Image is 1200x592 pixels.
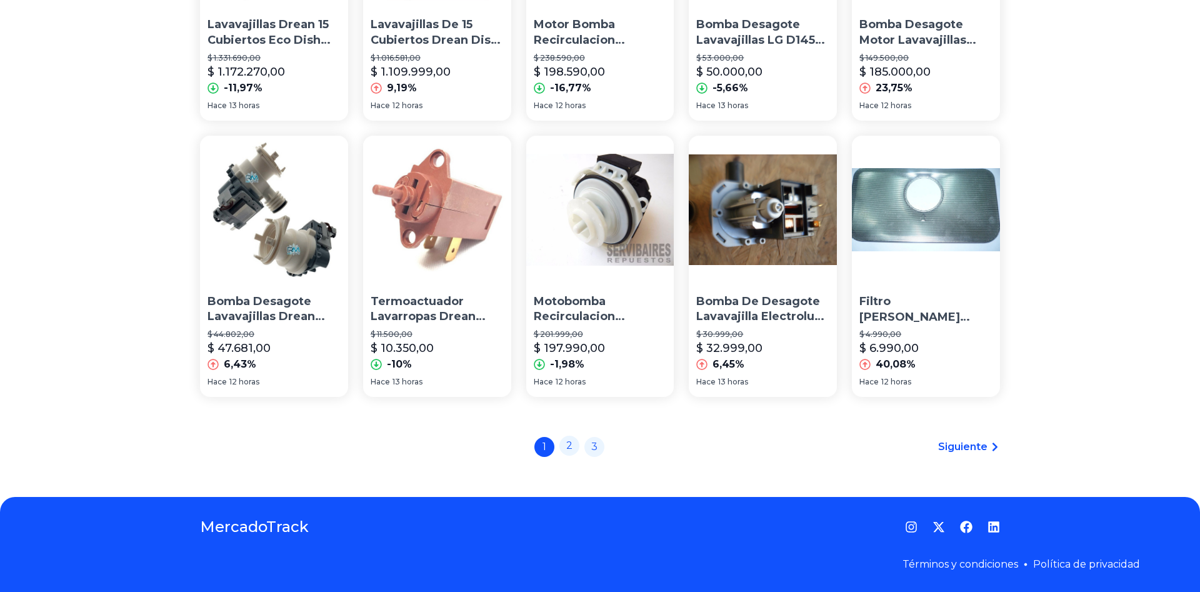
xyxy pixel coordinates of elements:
[526,136,674,284] img: Motobomba Recirculacion Lavavajillas Ariston Original Bomba
[207,377,227,387] span: Hace
[229,101,259,111] span: 13 horas
[550,81,591,96] p: -16,77%
[876,357,916,372] p: 40,08%
[371,53,504,63] p: $ 1.016.581,00
[224,81,262,96] p: -11,97%
[534,329,667,339] p: $ 201.999,00
[534,63,605,81] p: $ 198.590,00
[905,521,917,533] a: Instagram
[696,294,829,325] p: Bomba De Desagote Lavavajilla Electrolux Esf
[696,101,716,111] span: Hace
[207,101,227,111] span: Hace
[696,377,716,387] span: Hace
[371,17,504,48] p: Lavavajillas De 15 Cubiertos Drean Dish 15.2 Dtb Blanco
[534,101,553,111] span: Hace
[852,136,1000,397] a: Filtro De Maya Lavavajilla Philco - Peabody - Candy OriginalFiltro [PERSON_NAME] Philco - [PERSON...
[584,437,604,457] a: 3
[712,81,748,96] p: -5,66%
[932,521,945,533] a: Twitter
[859,17,992,48] p: Bomba Desagote Motor Lavavajillas Ariston Original
[938,439,987,454] span: Siguiente
[696,17,829,48] p: Bomba Desagote Lavavajillas LG D1452 Lf / Wf
[960,521,972,533] a: Facebook
[902,558,1018,570] a: Términos y condiciones
[559,436,579,456] a: 2
[534,53,667,63] p: $ 238.590,00
[526,136,674,397] a: Motobomba Recirculacion Lavavajillas Ariston Original BombaMotobomba Recirculacion Lavavajillas A...
[207,294,341,325] p: Bomba Desagote Lavavajillas Drean Dish Original
[718,377,748,387] span: 13 horas
[556,377,586,387] span: 12 horas
[852,136,1000,284] img: Filtro De Maya Lavavajilla Philco - Peabody - Candy Original
[229,377,259,387] span: 12 horas
[550,357,584,372] p: -1,98%
[881,101,911,111] span: 12 horas
[200,517,309,537] a: MercadoTrack
[371,329,504,339] p: $ 11.500,00
[200,136,348,284] img: Bomba Desagote Lavavajillas Drean Dish Original
[371,101,390,111] span: Hace
[534,17,667,48] p: Motor Bomba Recirculacion Lavavajillas Ariston Original !
[859,101,879,111] span: Hace
[859,377,879,387] span: Hace
[1033,558,1140,570] a: Política de privacidad
[987,521,1000,533] a: LinkedIn
[696,63,762,81] p: $ 50.000,00
[534,339,605,357] p: $ 197.990,00
[876,81,912,96] p: 23,75%
[689,136,837,284] img: Bomba De Desagote Lavavajilla Electrolux Esf
[387,357,412,372] p: -10%
[556,101,586,111] span: 12 horas
[859,294,992,325] p: Filtro [PERSON_NAME] Philco - [PERSON_NAME] - Candy Original
[881,377,911,387] span: 12 horas
[689,136,837,397] a: Bomba De Desagote Lavavajilla Electrolux EsfBomba De Desagote Lavavajilla Electrolux Esf$ 30.999,...
[718,101,748,111] span: 13 horas
[696,329,829,339] p: $ 30.999,00
[207,339,271,357] p: $ 47.681,00
[712,357,744,372] p: 6,45%
[207,17,341,48] p: Lavavajillas Drean 15 Cubiertos Eco Dish 15.2dtnx Inox Negro
[392,101,422,111] span: 12 horas
[859,63,931,81] p: $ 185.000,00
[207,329,341,339] p: $ 44.802,00
[696,339,762,357] p: $ 32.999,00
[207,53,341,63] p: $ 1.331.690,00
[696,53,829,63] p: $ 53.000,00
[207,63,285,81] p: $ 1.172.270,00
[371,63,451,81] p: $ 1.109.999,00
[363,136,511,397] a: Termoactuador Lavarropas Drean Concept Ge Lavavajilla FagorTermoactuador Lavarropas Drean Concept...
[534,294,667,325] p: Motobomba Recirculacion Lavavajillas Ariston Original Bomba
[371,377,390,387] span: Hace
[200,136,348,397] a: Bomba Desagote Lavavajillas Drean Dish OriginalBomba Desagote Lavavajillas Drean Dish Original$ 4...
[859,53,992,63] p: $ 149.500,00
[859,339,919,357] p: $ 6.990,00
[363,136,511,284] img: Termoactuador Lavarropas Drean Concept Ge Lavavajilla Fagor
[938,439,1000,454] a: Siguiente
[859,329,992,339] p: $ 4.990,00
[387,81,417,96] p: 9,19%
[371,294,504,325] p: Termoactuador Lavarropas Drean Concept Ge Lavavajilla Fagor
[371,339,434,357] p: $ 10.350,00
[534,377,553,387] span: Hace
[392,377,422,387] span: 13 horas
[224,357,256,372] p: 6,43%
